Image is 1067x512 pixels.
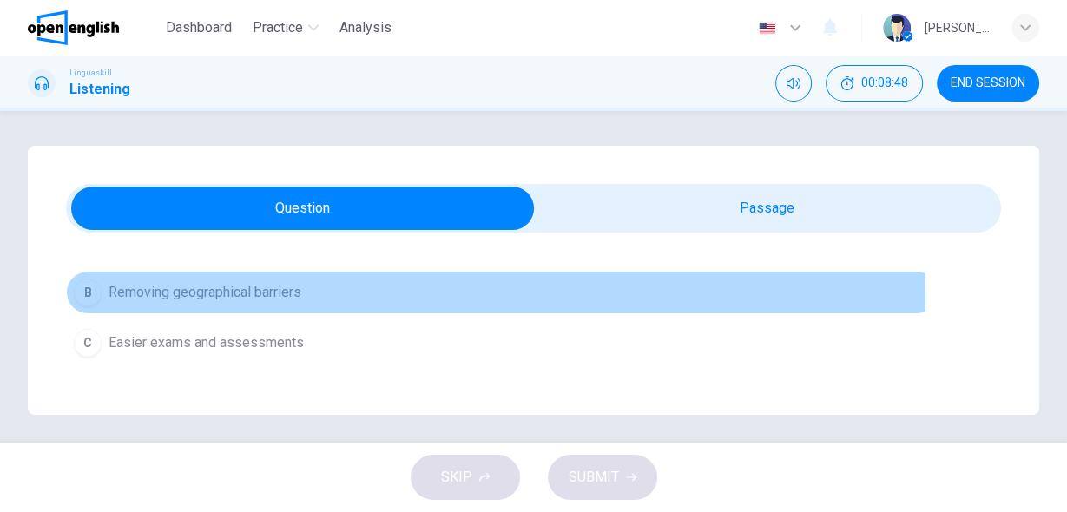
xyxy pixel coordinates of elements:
[28,10,119,45] img: OpenEnglish logo
[166,17,232,38] span: Dashboard
[883,14,911,42] img: Profile picture
[74,279,102,306] div: B
[109,332,304,353] span: Easier exams and assessments
[826,65,923,102] div: Hide
[826,65,923,102] button: 00:08:48
[66,321,939,364] button: CEasier exams and assessments
[69,79,130,100] h1: Listening
[28,10,159,45] a: OpenEnglish logo
[861,76,908,90] span: 00:08:48
[253,17,303,38] span: Practice
[69,67,112,79] span: Linguaskill
[74,329,102,357] div: C
[109,282,301,303] span: Removing geographical barriers
[159,12,239,43] button: Dashboard
[66,271,939,314] button: BRemoving geographical barriers
[756,22,778,35] img: en
[775,65,812,102] div: Mute
[925,17,991,38] div: [PERSON_NAME]
[339,17,392,38] span: Analysis
[937,65,1039,102] button: END SESSION
[951,76,1025,90] span: END SESSION
[333,12,398,43] button: Analysis
[246,12,326,43] button: Practice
